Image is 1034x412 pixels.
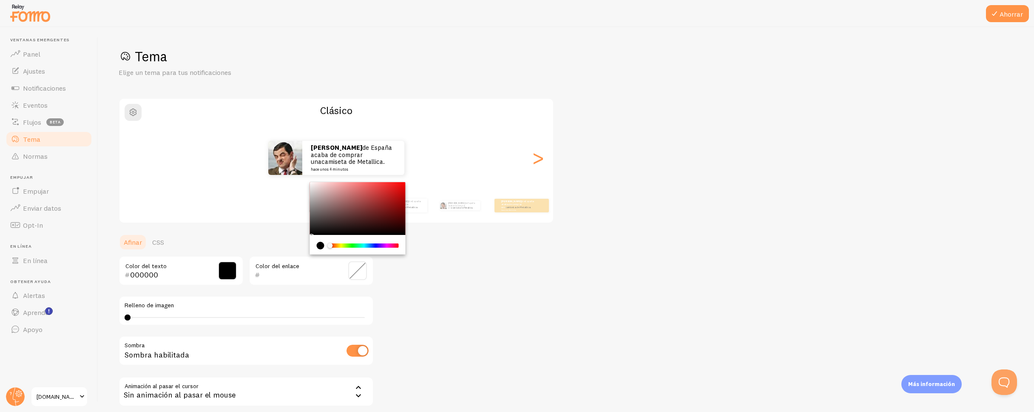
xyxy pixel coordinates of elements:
[5,148,93,165] a: Normas
[119,68,231,77] font: Elige un tema para tus notificaciones
[23,152,48,160] font: Normas
[501,209,516,211] font: hace unos 4 minutos
[23,101,48,109] font: Eventos
[23,291,45,300] font: Alertas
[135,48,167,65] font: Tema
[448,202,475,209] font: de España acaba de comprar una
[5,114,93,131] a: Flujos beta
[452,206,473,209] font: camiseta de Metallica.
[268,141,302,175] img: Fomo
[991,369,1017,395] iframe: Ayuda Scout Beacon - Abierto
[392,206,418,209] font: camiseta de Metallica.
[23,84,66,92] font: Notificaciones
[124,390,236,400] font: Sin animación al pasar el mouse
[506,206,531,209] font: camiseta de Metallica.
[5,46,93,63] a: Panel
[440,202,446,209] img: Fomo
[23,118,41,126] font: Flujos
[5,63,93,80] a: Ajustes
[10,37,70,43] font: Ventanas emergentes
[119,234,147,251] a: Afinar
[23,325,43,334] font: Apoyo
[531,143,545,172] font: >
[31,386,88,407] a: [DOMAIN_NAME]
[50,120,61,124] font: beta
[533,127,543,189] div: Siguiente diapositiva
[901,375,962,393] div: Más información
[388,200,420,209] font: de España acaba de comprar una
[5,304,93,321] a: Aprender
[501,200,534,209] font: de España acaba de comprar una
[310,182,406,255] div: Chrome color picker
[5,131,93,148] a: Tema
[311,143,392,166] font: de España acaba de comprar una
[152,238,164,246] font: CSS
[320,104,352,117] font: Clásico
[23,50,40,58] font: Panel
[5,80,93,97] a: Notificaciones
[5,200,93,217] a: Enviar datos
[5,183,93,200] a: Empujar
[10,243,31,249] font: En línea
[310,199,323,212] img: Fomo
[321,157,385,166] font: camiseta de Metallica.
[5,252,93,269] a: En línea
[125,301,174,309] font: Relleno de imagen
[317,242,324,249] div: current color is #000000
[9,2,51,24] img: fomo-relay-logo-orange.svg
[23,256,48,265] font: En línea
[5,321,93,338] a: Apoyo
[5,287,93,304] a: Alertas
[10,175,33,180] font: Empujar
[125,350,189,360] font: Sombra habilitada
[124,238,142,246] font: Afinar
[10,279,51,284] font: Obtener ayuda
[23,135,40,143] font: Tema
[23,187,49,195] font: Empujar
[45,307,53,315] svg: ¡Mira los nuevos tutoriales de funciones!
[147,234,169,251] a: CSS
[5,97,93,114] a: Eventos
[23,67,45,75] font: Ajustes
[448,202,465,204] font: [PERSON_NAME]
[908,381,955,387] font: Más información
[5,217,93,234] a: Opt-In
[311,143,362,152] font: [PERSON_NAME]
[23,221,43,229] font: Opt-In
[23,204,61,212] font: Enviar datos
[23,308,51,317] font: Aprender
[501,200,522,203] font: [PERSON_NAME]
[311,167,348,172] font: hace unos 4 minutos
[37,393,80,401] font: [DOMAIN_NAME]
